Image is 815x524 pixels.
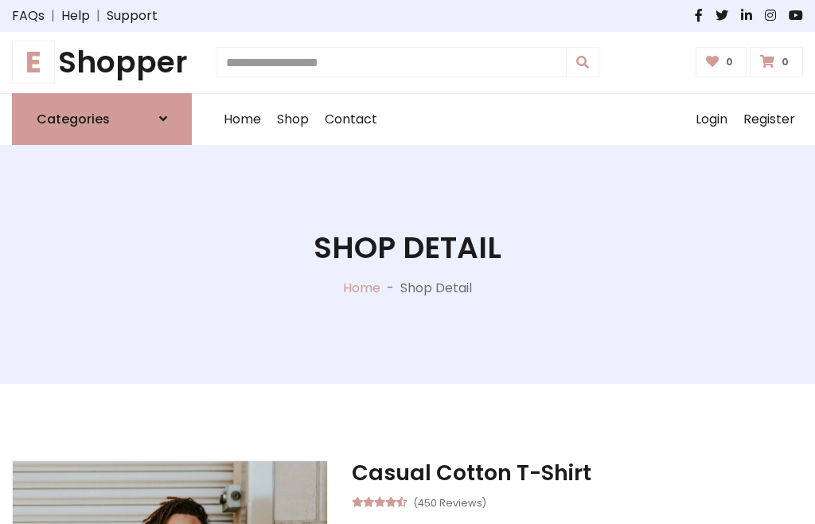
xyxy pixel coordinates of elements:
[12,93,192,145] a: Categories
[269,94,317,145] a: Shop
[314,230,501,266] h1: Shop Detail
[778,55,793,69] span: 0
[61,6,90,25] a: Help
[12,45,192,80] h1: Shopper
[12,45,192,80] a: EShopper
[735,94,803,145] a: Register
[380,279,400,298] p: -
[37,111,110,127] h6: Categories
[696,47,747,77] a: 0
[343,279,380,297] a: Home
[352,460,803,486] h3: Casual Cotton T-Shirt
[216,94,269,145] a: Home
[722,55,737,69] span: 0
[45,6,61,25] span: |
[12,41,55,84] span: E
[400,279,472,298] p: Shop Detail
[317,94,385,145] a: Contact
[750,47,803,77] a: 0
[107,6,158,25] a: Support
[90,6,107,25] span: |
[688,94,735,145] a: Login
[413,492,486,511] small: (450 Reviews)
[12,6,45,25] a: FAQs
